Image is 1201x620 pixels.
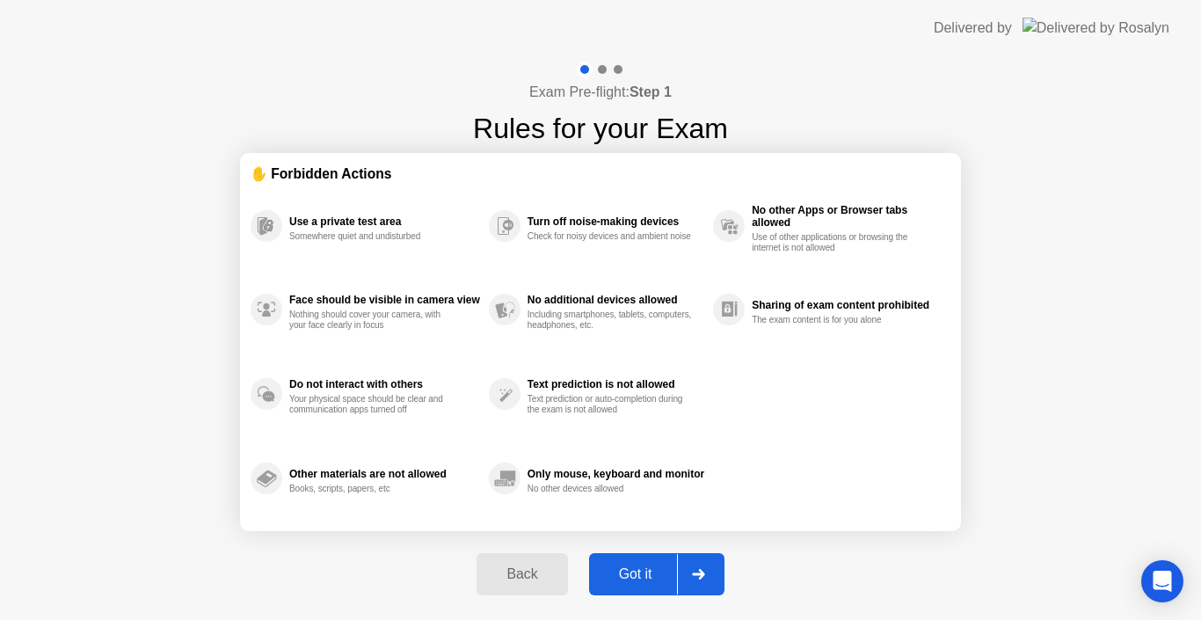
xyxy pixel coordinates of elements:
[1023,18,1169,38] img: Delivered by Rosalyn
[289,310,455,331] div: Nothing should cover your camera, with your face clearly in focus
[752,315,918,325] div: The exam content is for you alone
[289,468,480,480] div: Other materials are not allowed
[934,18,1012,39] div: Delivered by
[630,84,672,99] b: Step 1
[752,204,942,229] div: No other Apps or Browser tabs allowed
[528,231,694,242] div: Check for noisy devices and ambient noise
[289,394,455,415] div: Your physical space should be clear and communication apps turned off
[289,484,455,494] div: Books, scripts, papers, etc
[528,294,704,306] div: No additional devices allowed
[752,232,918,253] div: Use of other applications or browsing the internet is not allowed
[594,566,677,582] div: Got it
[1141,560,1183,602] div: Open Intercom Messenger
[289,294,480,306] div: Face should be visible in camera view
[752,299,942,311] div: Sharing of exam content prohibited
[528,468,704,480] div: Only mouse, keyboard and monitor
[473,107,728,150] h1: Rules for your Exam
[528,215,704,228] div: Turn off noise-making devices
[528,378,704,390] div: Text prediction is not allowed
[529,82,672,103] h4: Exam Pre-flight:
[528,394,694,415] div: Text prediction or auto-completion during the exam is not allowed
[289,231,455,242] div: Somewhere quiet and undisturbed
[251,164,950,184] div: ✋ Forbidden Actions
[289,378,480,390] div: Do not interact with others
[482,566,562,582] div: Back
[528,484,694,494] div: No other devices allowed
[477,553,567,595] button: Back
[589,553,724,595] button: Got it
[289,215,480,228] div: Use a private test area
[528,310,694,331] div: Including smartphones, tablets, computers, headphones, etc.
